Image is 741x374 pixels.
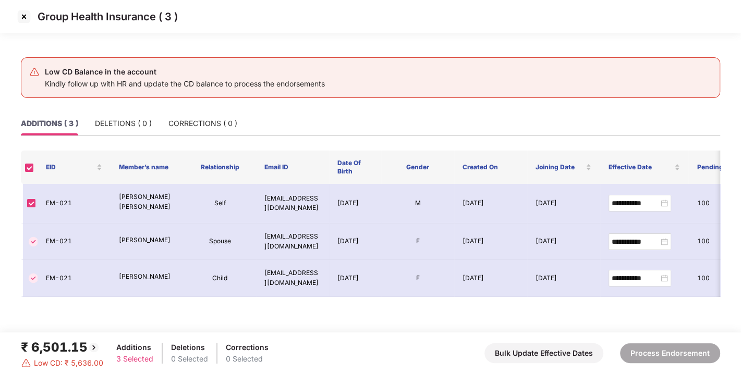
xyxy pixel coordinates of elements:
div: 0 Selected [226,353,269,365]
img: svg+xml;base64,PHN2ZyBpZD0iVGljay0zMngzMiIgeG1sbnM9Imh0dHA6Ly93d3cudzMub3JnLzIwMDAvc3ZnIiB3aWR0aD... [27,272,40,284]
td: [DATE] [527,184,600,223]
td: [DATE] [329,184,381,223]
td: F [381,260,454,297]
img: svg+xml;base64,PHN2ZyBpZD0iVGljay0zMngzMiIgeG1sbnM9Imh0dHA6Ly93d3cudzMub3JnLzIwMDAvc3ZnIiB3aWR0aD... [27,235,40,248]
td: [DATE] [527,260,600,297]
th: Email ID [256,151,329,184]
div: 0 Selected [171,353,208,365]
th: Created On [454,151,527,184]
td: Child [184,260,257,297]
div: CORRECTIONS ( 0 ) [168,118,237,129]
th: Effective Date [600,151,688,184]
img: svg+xml;base64,PHN2ZyBpZD0iQ3Jvc3MtMzJ4MzIiIHhtbG5zPSJodHRwOi8vd3d3LnczLm9yZy8yMDAwL3N2ZyIgd2lkdG... [16,8,32,25]
img: svg+xml;base64,PHN2ZyBpZD0iRGFuZ2VyLTMyeDMyIiB4bWxucz0iaHR0cDovL3d3dy53My5vcmcvMjAwMC9zdmciIHdpZH... [21,358,31,368]
th: Joining Date [527,151,600,184]
p: [PERSON_NAME] [PERSON_NAME] [119,192,175,212]
th: Gender [381,151,454,184]
td: [DATE] [454,184,527,223]
td: [EMAIL_ADDRESS][DOMAIN_NAME] [256,260,329,297]
div: ₹ 6,501.15 [21,338,103,357]
span: EID [46,163,94,171]
div: Deletions [171,342,208,353]
td: EM-021 [38,260,111,297]
th: EID [38,151,111,184]
div: Kindly follow up with HR and update the CD balance to process the endorsements [45,78,325,90]
span: Low CD: ₹ 5,636.00 [34,357,103,369]
td: EM-021 [38,184,111,223]
th: Date Of Birth [329,151,381,184]
td: EM-021 [38,223,111,260]
div: DELETIONS ( 0 ) [95,118,152,129]
div: Additions [116,342,153,353]
img: svg+xml;base64,PHN2ZyBpZD0iQmFjay0yMHgyMCIgeG1sbnM9Imh0dHA6Ly93d3cudzMub3JnLzIwMDAvc3ZnIiB3aWR0aD... [88,341,100,354]
img: svg+xml;base64,PHN2ZyB4bWxucz0iaHR0cDovL3d3dy53My5vcmcvMjAwMC9zdmciIHdpZHRoPSIyNCIgaGVpZ2h0PSIyNC... [29,67,40,77]
span: Joining Date [536,163,584,171]
td: [DATE] [329,223,381,260]
p: [PERSON_NAME] [119,272,175,282]
p: [PERSON_NAME] [119,235,175,245]
div: 3 Selected [116,353,153,365]
td: M [381,184,454,223]
td: Self [184,184,257,223]
span: Effective Date [608,163,672,171]
td: [DATE] [329,260,381,297]
div: Corrections [226,342,269,353]
td: F [381,223,454,260]
td: [DATE] [454,260,527,297]
td: [EMAIL_ADDRESS][DOMAIN_NAME] [256,184,329,223]
th: Relationship [184,151,257,184]
td: [EMAIL_ADDRESS][DOMAIN_NAME] [256,223,329,260]
div: Low CD Balance in the account [45,66,325,78]
p: Group Health Insurance ( 3 ) [38,10,178,23]
th: Member’s name [111,151,184,184]
button: Bulk Update Effective Dates [484,343,603,363]
div: ADDITIONS ( 3 ) [21,118,78,129]
td: Spouse [184,223,257,260]
button: Process Endorsement [620,343,720,363]
td: [DATE] [454,223,527,260]
td: [DATE] [527,223,600,260]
